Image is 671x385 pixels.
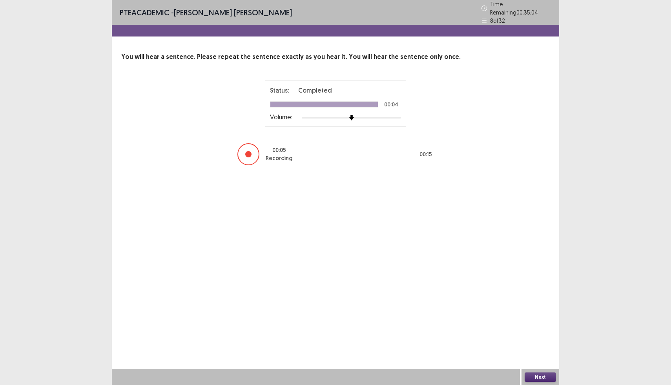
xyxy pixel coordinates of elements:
[270,86,289,95] p: Status:
[384,102,398,107] p: 00:04
[120,7,292,18] p: - [PERSON_NAME] [PERSON_NAME]
[419,150,432,159] p: 00 : 15
[270,112,292,122] p: Volume:
[298,86,332,95] p: Completed
[121,52,550,62] p: You will hear a sentence. Please repeat the sentence exactly as you hear it. You will hear the se...
[525,372,556,382] button: Next
[490,16,505,25] p: 8 of 32
[272,146,286,154] p: 00 : 05
[349,115,354,120] img: arrow-thumb
[266,154,292,162] p: Recording
[120,7,169,17] span: PTE academic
